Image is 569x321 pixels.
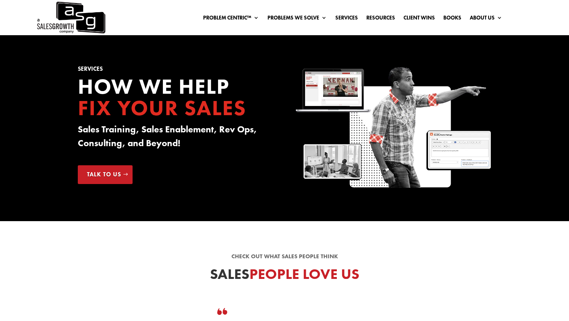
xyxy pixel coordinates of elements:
[443,15,461,23] a: Books
[366,15,395,23] a: Resources
[78,122,273,154] h3: Sales Training, Sales Enablement, Rev Ops, Consulting, and Beyond!
[267,15,327,23] a: Problems We Solve
[78,76,273,122] h2: How we Help
[335,15,358,23] a: Services
[403,15,435,23] a: Client Wins
[78,252,492,261] p: Check out what sales people think
[78,66,273,76] h1: Services
[78,267,492,285] h2: Sales
[203,15,259,23] a: Problem Centric™
[78,94,246,122] span: Fix your Sales
[78,165,133,184] a: Talk to Us
[249,265,359,283] span: People Love Us
[470,15,502,23] a: About Us
[296,66,491,190] img: Sales Growth Keenan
